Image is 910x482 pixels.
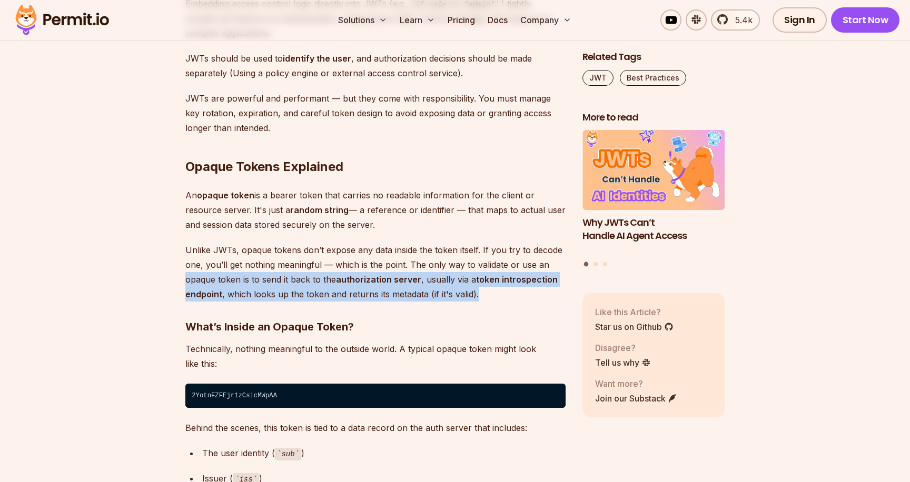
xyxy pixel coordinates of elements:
img: Permit logo [11,2,114,38]
strong: What’s Inside an Opaque Token? [185,320,354,333]
div: The user identity ( ) [202,446,566,461]
a: Start Now [831,7,900,33]
strong: opaque token [197,190,254,200]
button: Go to slide 3 [603,262,607,266]
strong: identify the user [283,53,351,64]
p: Unlike JWTs, opaque tokens don’t expose any data inside the token itself. If you try to decode on... [185,243,566,302]
code: 2YotnFZFEjr1zCsicMWpAA [185,384,566,408]
p: An is a bearer token that carries no readable information for the client or resource server. It's... [185,188,566,232]
a: 5.4k [711,9,760,31]
code: sub [275,448,301,460]
p: Like this Article? [595,306,674,318]
p: JWTs should be used to , and authorization decisions should be made separately (Using a policy en... [185,51,566,81]
button: Go to slide 2 [594,262,598,266]
button: Go to slide 1 [584,262,589,267]
p: JWTs are powerful and performant — but they come with responsibility. You must manage key rotatio... [185,91,566,135]
h3: Why JWTs Can’t Handle AI Agent Access [582,216,725,243]
strong: authorization server [336,274,421,285]
h2: Opaque Tokens Explained [185,116,566,175]
strong: random string [290,205,349,215]
a: Why JWTs Can’t Handle AI Agent AccessWhy JWTs Can’t Handle AI Agent Access [582,130,725,256]
li: 1 of 3 [582,130,725,256]
button: Solutions [334,9,391,31]
p: Want more? [595,377,677,390]
span: 5.4k [729,14,753,26]
div: Posts [582,130,725,268]
h2: Related Tags [582,51,725,64]
a: Docs [483,9,512,31]
a: JWT [582,70,614,86]
a: Star us on Github [595,320,674,333]
a: Best Practices [620,70,686,86]
button: Company [516,9,576,31]
a: Sign In [773,7,827,33]
p: Technically, nothing meaningful to the outside world. A typical opaque token might look like this: [185,342,566,371]
h2: More to read [582,111,725,124]
a: Pricing [443,9,479,31]
a: Join our Substack [595,392,677,405]
a: Tell us why [595,356,651,369]
img: Why JWTs Can’t Handle AI Agent Access [582,130,725,210]
button: Learn [395,9,439,31]
p: Behind the scenes, this token is tied to a data record on the auth server that includes: [185,420,566,435]
p: Disagree? [595,342,651,354]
